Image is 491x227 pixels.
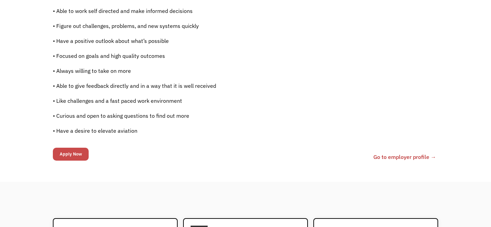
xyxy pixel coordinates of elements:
[53,82,338,90] p: • Able to give feedback directly and in a way that it is well received
[53,37,338,45] p: • Have a positive outlook about what’s possible
[53,67,338,75] p: • Always willing to take on more
[53,7,338,15] p: • Able to work self directed and make informed decisions
[53,52,338,60] p: • Focused on goals and high quality outcomes
[53,112,338,120] p: • Curious and open to asking questions to find out more
[53,127,338,135] p: • Have a desire to elevate aviation
[53,97,338,105] p: • Like challenges and a fast paced work environment
[53,146,89,162] form: Email Form
[53,22,338,30] p: • Figure out challenges, problems, and new systems quickly
[53,148,89,161] input: Apply Now
[373,153,436,161] a: Go to employer profile →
